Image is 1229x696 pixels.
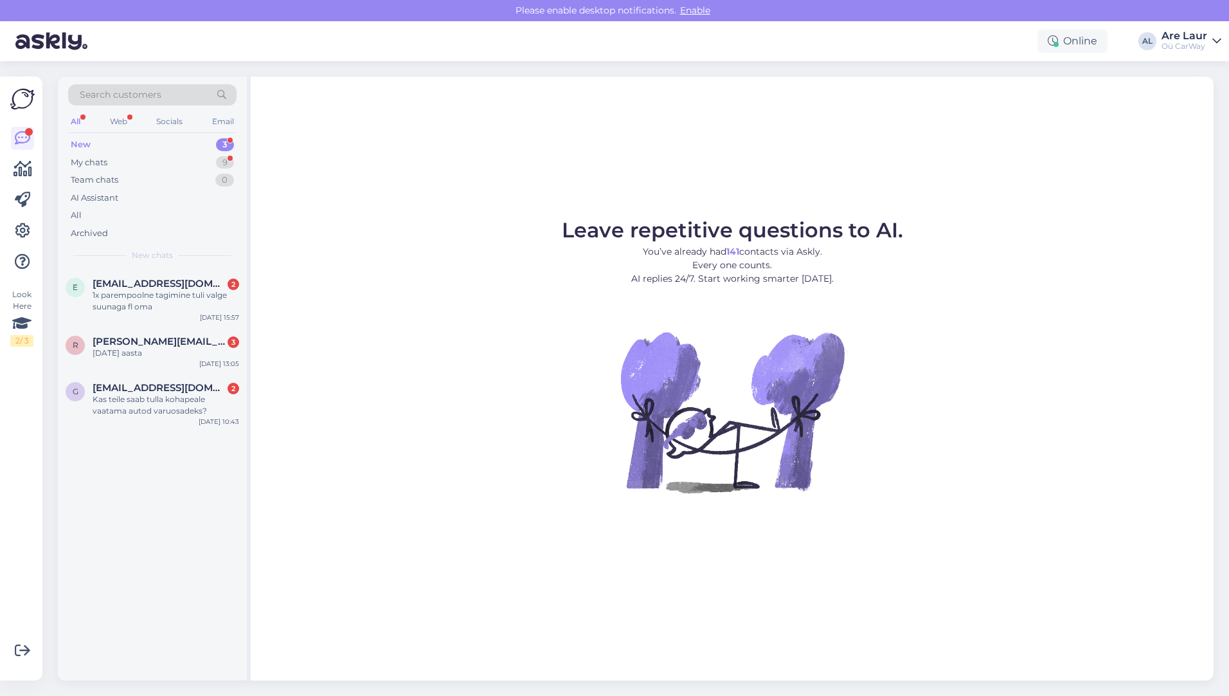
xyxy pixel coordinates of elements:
span: Leave repetitive questions to AI. [562,217,903,243]
span: r [73,340,78,350]
b: 141 [726,246,739,257]
span: g [73,387,78,396]
span: Enable [676,5,714,16]
span: New chats [132,250,173,261]
span: rene.nikkarev@mail.ee [93,336,226,347]
div: My chats [71,156,107,169]
div: 0 [215,174,234,187]
div: 9 [216,156,234,169]
span: graubergmartin@gmail.com [93,382,226,394]
div: Online [1037,30,1108,53]
div: Are Laur [1162,31,1207,41]
div: Web [107,113,130,130]
div: Archived [71,227,108,240]
div: [DATE] 10:43 [199,417,239,426]
div: Socials [154,113,185,130]
div: Team chats [71,174,118,187]
div: All [68,113,83,130]
div: Kas teile saab tulla kohapeale vaatama autod varuosadeks? [93,394,239,417]
div: Oü CarWay [1162,41,1207,51]
div: [DATE] aasta [93,347,239,359]
div: Email [210,113,237,130]
div: [DATE] 15:57 [200,313,239,322]
div: 3 [216,138,234,151]
img: Askly Logo [10,87,35,111]
p: You’ve already had contacts via Askly. Every one counts. AI replies 24/7. Start working smarter [... [562,245,903,286]
span: Search customers [80,88,161,102]
a: Are LaurOü CarWay [1162,31,1221,51]
div: 2 [228,383,239,394]
div: AL [1138,32,1156,50]
img: No Chat active [616,296,848,527]
div: New [71,138,91,151]
span: e [73,282,78,292]
div: [DATE] 13:05 [199,359,239,369]
div: 2 / 3 [10,335,33,347]
div: Look Here [10,289,33,347]
span: erikdzigovskyi@gmail.com [93,278,226,289]
div: 2 [228,279,239,290]
div: All [71,209,82,222]
div: 1x parempoolne tagimine tuli valge suunaga fl oma [93,289,239,313]
div: AI Assistant [71,192,118,205]
div: 3 [228,336,239,348]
